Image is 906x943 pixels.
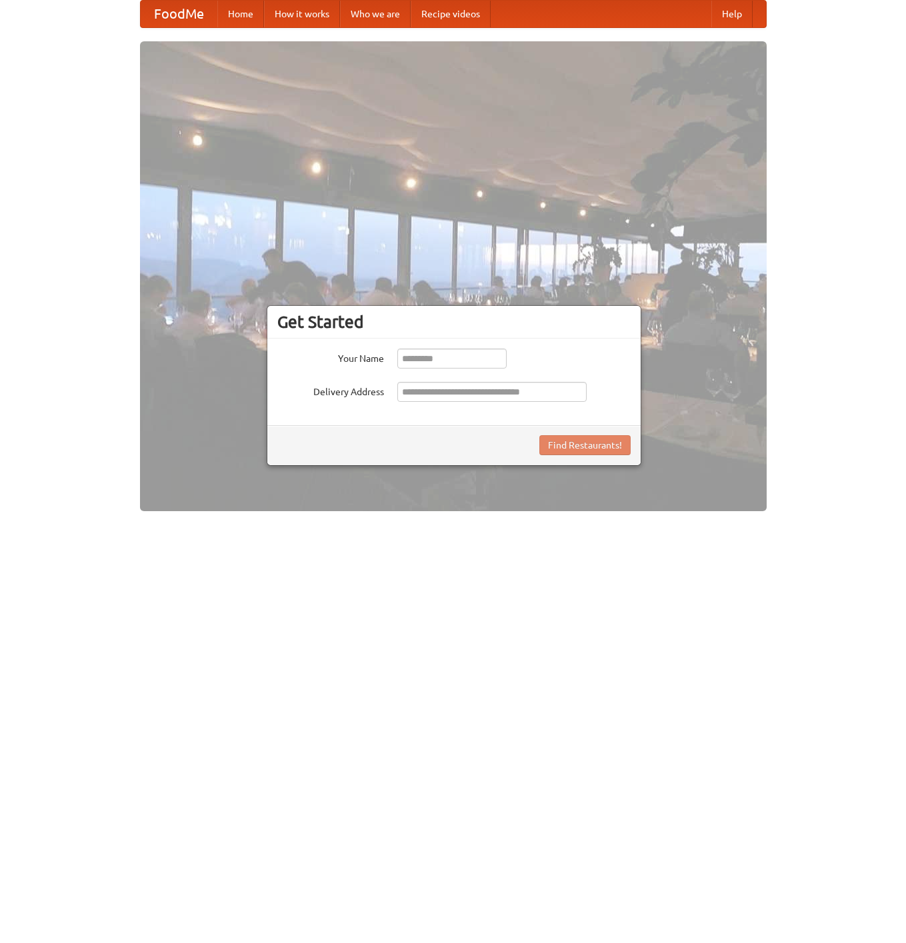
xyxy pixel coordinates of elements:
[264,1,340,27] a: How it works
[539,435,631,455] button: Find Restaurants!
[711,1,753,27] a: Help
[217,1,264,27] a: Home
[277,312,631,332] h3: Get Started
[277,349,384,365] label: Your Name
[340,1,411,27] a: Who we are
[411,1,491,27] a: Recipe videos
[141,1,217,27] a: FoodMe
[277,382,384,399] label: Delivery Address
